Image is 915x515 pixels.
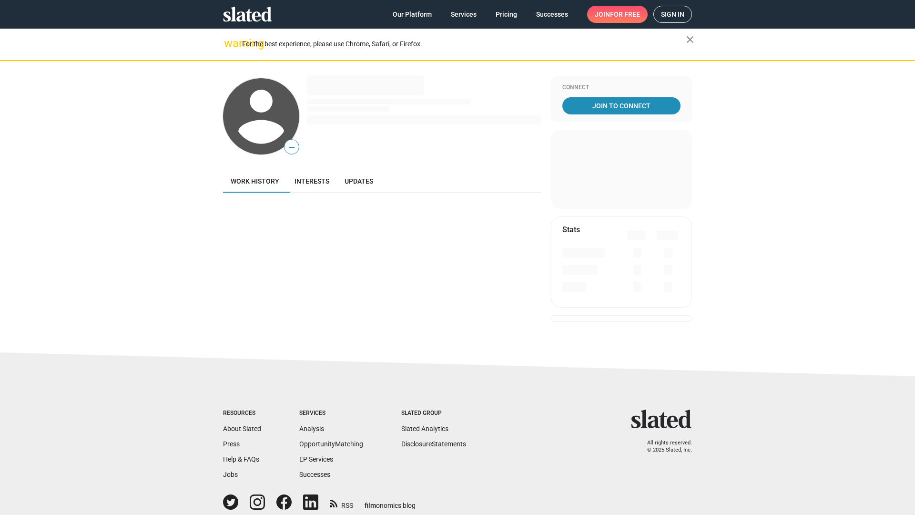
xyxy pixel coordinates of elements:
span: Pricing [496,6,517,23]
div: Resources [223,410,261,417]
a: Joinfor free [587,6,648,23]
a: Help & FAQs [223,455,259,463]
div: Slated Group [401,410,466,417]
span: Services [451,6,477,23]
span: — [285,141,299,154]
a: Press [223,440,240,448]
a: Analysis [299,425,324,433]
span: Successes [536,6,568,23]
a: Interests [287,170,337,193]
a: Join To Connect [562,97,681,114]
a: DisclosureStatements [401,440,466,448]
span: for free [610,6,640,23]
a: Pricing [488,6,525,23]
span: Our Platform [393,6,432,23]
div: Connect [562,84,681,92]
p: All rights reserved. © 2025 Slated, Inc. [637,440,692,453]
span: Join To Connect [564,97,679,114]
mat-card-title: Stats [562,225,580,235]
a: OpportunityMatching [299,440,363,448]
a: Slated Analytics [401,425,448,433]
a: EP Services [299,455,333,463]
span: Updates [345,177,373,185]
a: Our Platform [385,6,439,23]
a: Successes [529,6,576,23]
mat-icon: close [684,34,696,45]
a: Updates [337,170,381,193]
a: Work history [223,170,287,193]
a: Sign in [653,6,692,23]
a: About Slated [223,425,261,433]
a: RSS [330,495,353,510]
span: Sign in [661,6,684,22]
span: Work history [231,177,279,185]
a: Successes [299,471,330,478]
div: For the best experience, please use Chrome, Safari, or Firefox. [242,38,686,51]
span: Interests [295,177,329,185]
div: Services [299,410,363,417]
span: Join [595,6,640,23]
mat-icon: warning [224,38,235,49]
a: Jobs [223,471,238,478]
a: filmonomics blog [365,494,416,510]
a: Services [443,6,484,23]
span: film [365,502,376,509]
